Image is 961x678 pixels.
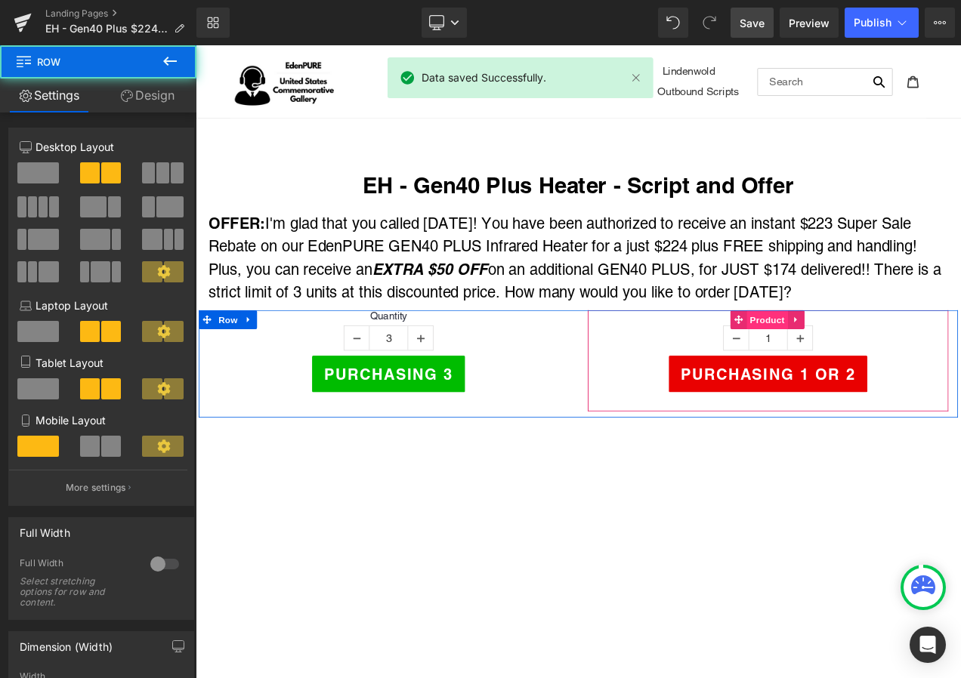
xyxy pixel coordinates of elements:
button: More settings [9,470,187,505]
span: Purchasing 3 [153,382,307,403]
p: Mobile Layout [20,412,183,428]
button: EdenPURE [338,20,430,44]
i: EXTRA $50 OFF [211,257,349,278]
p: Desktop Layout [20,139,183,155]
a: Landing Pages [45,8,196,20]
span: Biotech [496,23,539,39]
label: Quantity [23,316,438,334]
span: Row [23,316,54,339]
p: Tablet Layout [20,355,183,371]
button: More [925,8,955,38]
h1: EH - Gen40 Plus Heater - Script and Offer [15,152,899,183]
span: EdenPURE [346,23,409,39]
span: Row [15,45,166,79]
button: Publish [845,8,919,38]
input: Search [671,27,833,60]
span: Outbound Scripts [552,48,650,63]
a: New Library [196,8,230,38]
div: Full Width [20,518,70,539]
button: Purchasing 3 [139,371,321,415]
a: Lindenwold [550,20,628,44]
div: Open Intercom Messenger [910,627,946,663]
span: EH - Gen40 Plus $224 NT [45,23,168,35]
span: Save [740,15,765,31]
a: Home [286,20,335,44]
span: Product [658,316,707,339]
button: Purchasing 1 or 2 [565,371,802,415]
img: EdenPURE/USCG Call Center [42,11,170,76]
span: Data saved Successfully. [422,69,546,86]
label: Quantity [476,316,891,334]
a: Expand / Collapse [707,316,727,339]
span: USCG [441,23,477,39]
div: Full Width [20,557,135,573]
a: Customer Service Tools [388,44,540,68]
a: Preview [780,8,839,38]
button: Undo [658,8,688,38]
a: Outbound Scripts [544,44,657,68]
a: Biotech [489,20,546,44]
div: Select stretching options for row and content. [20,576,133,608]
span: Customer Service Tools [396,48,533,63]
p: Laptop Layout [20,297,183,313]
div: Dimension (Width) [20,632,113,653]
span: Lindenwold [558,23,620,39]
strong: OFFER: [15,202,83,223]
p: I'm glad that you called [DATE]! You have been authorized to receive an instant $223 Super Sale R... [15,199,899,309]
a: Design [98,79,196,112]
span: Purchasing 1 or 2 [579,382,788,403]
span: Publish [854,17,891,29]
p: More settings [66,481,126,495]
a: Check Order Status [257,44,385,68]
a: USCG [434,20,485,44]
span: Preview [789,15,830,31]
button: Redo [694,8,725,38]
span: Home [294,23,327,39]
a: Expand / Collapse [54,316,73,339]
span: Check Order Status [264,48,377,63]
